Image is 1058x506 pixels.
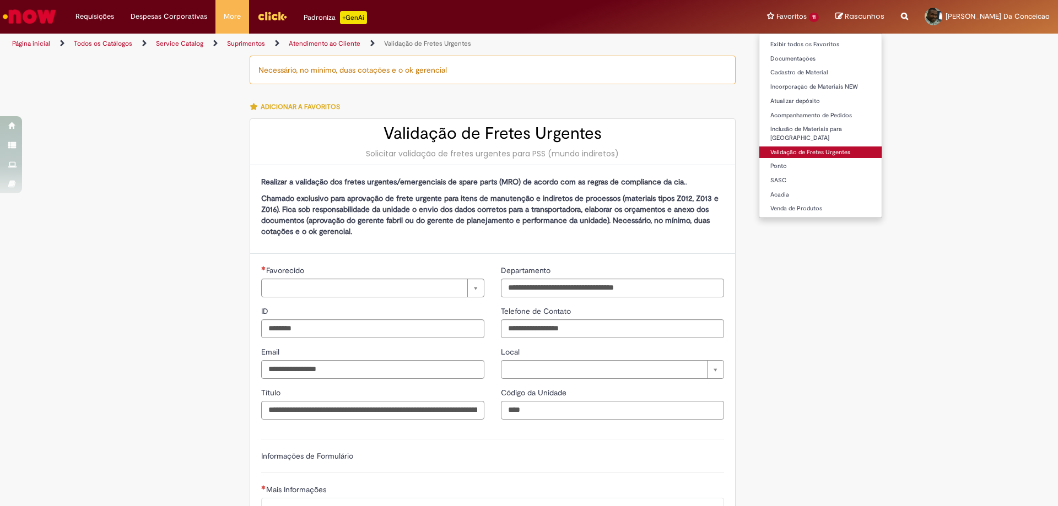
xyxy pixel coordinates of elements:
a: Atualizar depósito [759,95,882,107]
strong: Chamado exclusivo para aprovação de frete urgente para itens de manutenção e indiretos de process... [261,193,719,236]
img: click_logo_yellow_360x200.png [257,8,287,24]
span: 11 [809,13,819,22]
a: SASC [759,175,882,187]
a: Validação de Fretes Urgentes [759,146,882,159]
div: Solicitar validação de fretes urgentes para PSS (mundo indiretos) [261,148,724,159]
a: Limpar campo Local [501,360,724,379]
a: Incorporação de Materiais NEW [759,81,882,93]
a: Atendimento ao Cliente [289,39,360,48]
a: Inclusão de Materiais para [GEOGRAPHIC_DATA] [759,123,882,144]
a: Rascunhos [835,12,884,22]
span: Local [501,347,522,357]
span: More [224,11,241,22]
a: Limpar campo Favorecido [261,279,484,297]
span: Mais Informações [266,485,328,494]
div: Necessário, no mínimo, duas cotações e o ok gerencial [250,56,736,84]
span: Favoritos [776,11,807,22]
a: Cadastro de Material [759,67,882,79]
span: ID [261,306,271,316]
span: Rascunhos [845,11,884,21]
a: Service Catalog [156,39,203,48]
span: Código da Unidade [501,388,569,398]
input: Telefone de Contato [501,319,724,338]
ul: Trilhas de página [8,34,697,54]
span: Despesas Corporativas [131,11,207,22]
a: Suprimentos [227,39,265,48]
span: Email [261,347,282,357]
a: Ponto [759,160,882,172]
span: Adicionar a Favoritos [261,102,340,111]
img: ServiceNow [1,6,58,28]
span: Necessários [261,485,266,489]
button: Adicionar a Favoritos [250,95,346,118]
ul: Favoritos [759,33,882,218]
a: Exibir todos os Favoritos [759,39,882,51]
span: Necessários - Favorecido [266,265,306,275]
a: Documentações [759,53,882,65]
p: +GenAi [340,11,367,24]
span: Telefone de Contato [501,306,573,316]
a: Validação de Fretes Urgentes [384,39,471,48]
input: Departamento [501,279,724,297]
span: Departamento [501,265,553,275]
a: Acadia [759,189,882,201]
input: Email [261,360,484,379]
a: Venda de Produtos [759,203,882,215]
input: Título [261,401,484,420]
label: Informações de Formulário [261,451,353,461]
strong: Realizar a validação dos fretes urgentes/emergenciais de spare parts (MRO) de acordo com as regra... [261,177,685,187]
span: [PERSON_NAME] Da Conceicao [946,12,1050,21]
a: Acompanhamento de Pedidos [759,110,882,122]
input: ID [261,319,484,338]
div: Padroniza [304,11,367,24]
input: Código da Unidade [501,401,724,420]
h2: Validação de Fretes Urgentes [261,124,724,143]
span: Necessários [261,266,266,270]
span: Título [261,388,283,398]
p: . [261,176,724,187]
a: Página inicial [12,39,50,48]
span: Requisições [75,11,114,22]
a: Todos os Catálogos [74,39,132,48]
